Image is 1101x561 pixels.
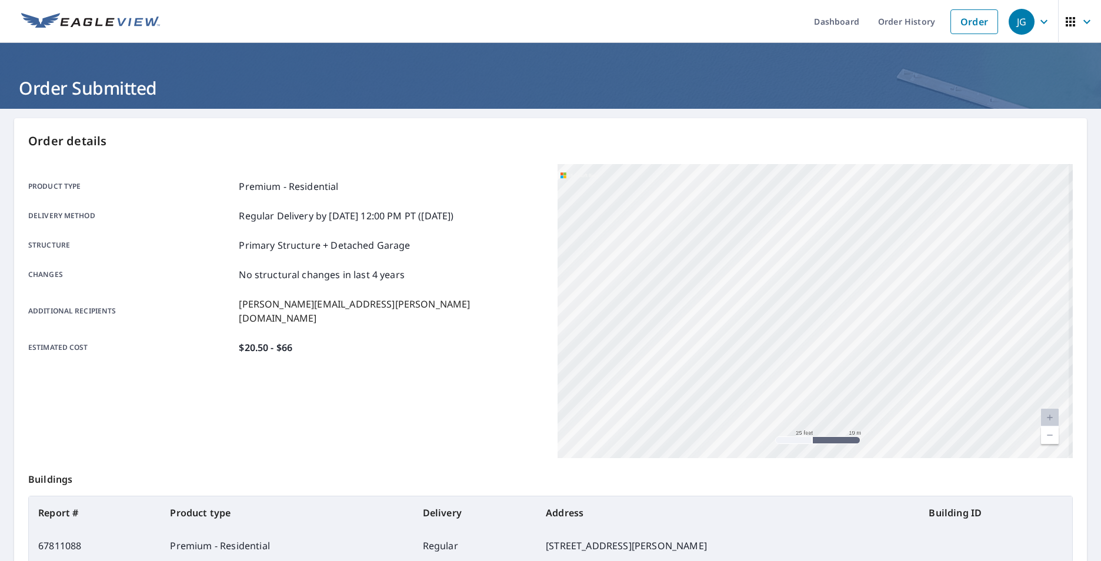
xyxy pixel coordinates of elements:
th: Product type [161,496,413,529]
div: JG [1009,9,1035,35]
p: Delivery method [28,209,234,223]
p: Product type [28,179,234,193]
p: Structure [28,238,234,252]
p: Regular Delivery by [DATE] 12:00 PM PT ([DATE]) [239,209,453,223]
p: Buildings [28,458,1073,496]
th: Building ID [919,496,1072,529]
p: Primary Structure + Detached Garage [239,238,410,252]
a: Current Level 20, Zoom Out [1041,426,1059,444]
p: No structural changes in last 4 years [239,268,405,282]
p: [PERSON_NAME][EMAIL_ADDRESS][PERSON_NAME][DOMAIN_NAME] [239,297,543,325]
p: Additional recipients [28,297,234,325]
p: Premium - Residential [239,179,338,193]
p: Estimated cost [28,340,234,355]
p: Changes [28,268,234,282]
a: Order [950,9,998,34]
img: EV Logo [21,13,160,31]
a: Current Level 20, Zoom In Disabled [1041,409,1059,426]
h1: Order Submitted [14,76,1087,100]
p: $20.50 - $66 [239,340,292,355]
th: Delivery [413,496,536,529]
th: Address [536,496,919,529]
p: Order details [28,132,1073,150]
th: Report # [29,496,161,529]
